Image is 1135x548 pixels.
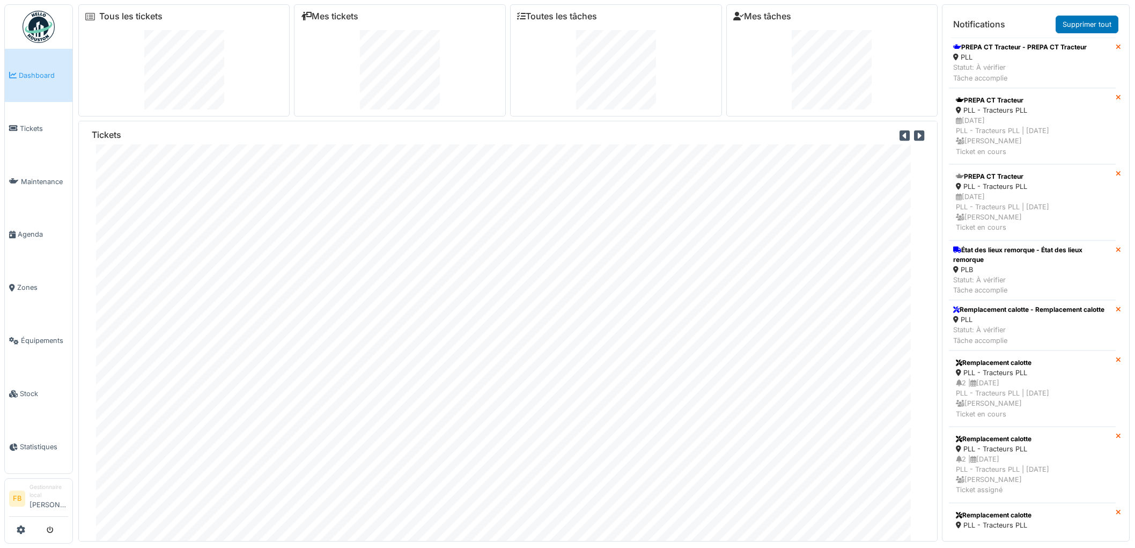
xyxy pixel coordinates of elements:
div: Statut: À vérifier Tâche accomplie [953,325,1104,345]
a: Mes tickets [301,11,358,21]
div: 2 | [DATE] PLL - Tracteurs PLL | [DATE] [PERSON_NAME] Ticket en cours [956,378,1109,419]
div: [DATE] PLL - Tracteurs PLL | [DATE] [PERSON_NAME] Ticket en cours [956,192,1109,233]
a: Mes tâches [733,11,791,21]
div: PREPA CT Tracteur [956,96,1109,105]
a: Équipements [5,314,72,367]
a: Agenda [5,208,72,261]
a: Tickets [5,102,72,155]
div: PLL - Tracteurs PLL [956,181,1109,192]
a: État des lieux remorque - État des lieux remorque PLB Statut: À vérifierTâche accomplie [949,240,1116,301]
span: Maintenance [21,177,68,187]
div: Remplacement calotte [956,510,1109,520]
a: Stock [5,367,72,420]
span: Agenda [18,229,68,239]
a: PREPA CT Tracteur PLL - Tracteurs PLL [DATE]PLL - Tracteurs PLL | [DATE] [PERSON_NAME]Ticket en c... [949,88,1116,164]
a: Remplacement calotte PLL - Tracteurs PLL 2 |[DATE]PLL - Tracteurs PLL | [DATE] [PERSON_NAME]Ticke... [949,427,1116,503]
div: État des lieux remorque - État des lieux remorque [953,245,1111,265]
div: PLL [953,52,1087,62]
h6: Notifications [953,19,1005,30]
span: Stock [20,389,68,399]
span: Statistiques [20,442,68,452]
div: Remplacement calotte - Remplacement calotte [953,305,1104,315]
img: Badge_color-CXgf-gQk.svg [23,11,55,43]
div: PLL - Tracteurs PLL [956,444,1109,454]
div: 2 | [DATE] PLL - Tracteurs PLL | [DATE] [PERSON_NAME] Ticket assigné [956,454,1109,495]
h6: Tickets [92,130,121,140]
a: Statistiques [5,420,72,473]
div: Remplacement calotte [956,434,1109,444]
a: Toutes les tâches [517,11,597,21]
div: PREPA CT Tracteur - PREPA CT Tracteur [953,42,1087,52]
div: PLL [953,315,1104,325]
a: PREPA CT Tracteur - PREPA CT Tracteur PLL Statut: À vérifierTâche accomplie [949,38,1116,88]
div: [DATE] PLL - Tracteurs PLL | [DATE] [PERSON_NAME] Ticket en cours [956,115,1109,157]
a: FB Gestionnaire local[PERSON_NAME] [9,483,68,517]
li: FB [9,491,25,507]
a: Remplacement calotte PLL - Tracteurs PLL 2 |[DATE]PLL - Tracteurs PLL | [DATE] [PERSON_NAME]Ticke... [949,350,1116,427]
span: Dashboard [19,70,68,81]
span: Tickets [20,123,68,134]
a: Dashboard [5,49,72,102]
div: Remplacement calotte [956,358,1109,368]
span: Équipements [21,335,68,346]
div: Gestionnaire local [30,483,68,500]
a: Tous les tickets [99,11,163,21]
a: Supprimer tout [1056,16,1118,33]
a: Zones [5,261,72,315]
div: PREPA CT Tracteur [956,172,1109,181]
a: Maintenance [5,155,72,208]
div: Statut: À vérifier Tâche accomplie [953,275,1111,295]
div: PLL - Tracteurs PLL [956,105,1109,115]
a: Remplacement calotte - Remplacement calotte PLL Statut: À vérifierTâche accomplie [949,300,1116,350]
div: PLB [953,265,1111,275]
span: Zones [17,282,68,293]
li: [PERSON_NAME] [30,483,68,514]
div: PLL - Tracteurs PLL [956,520,1109,530]
a: PREPA CT Tracteur PLL - Tracteurs PLL [DATE]PLL - Tracteurs PLL | [DATE] [PERSON_NAME]Ticket en c... [949,164,1116,240]
div: PLL - Tracteurs PLL [956,368,1109,378]
div: Statut: À vérifier Tâche accomplie [953,62,1087,83]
